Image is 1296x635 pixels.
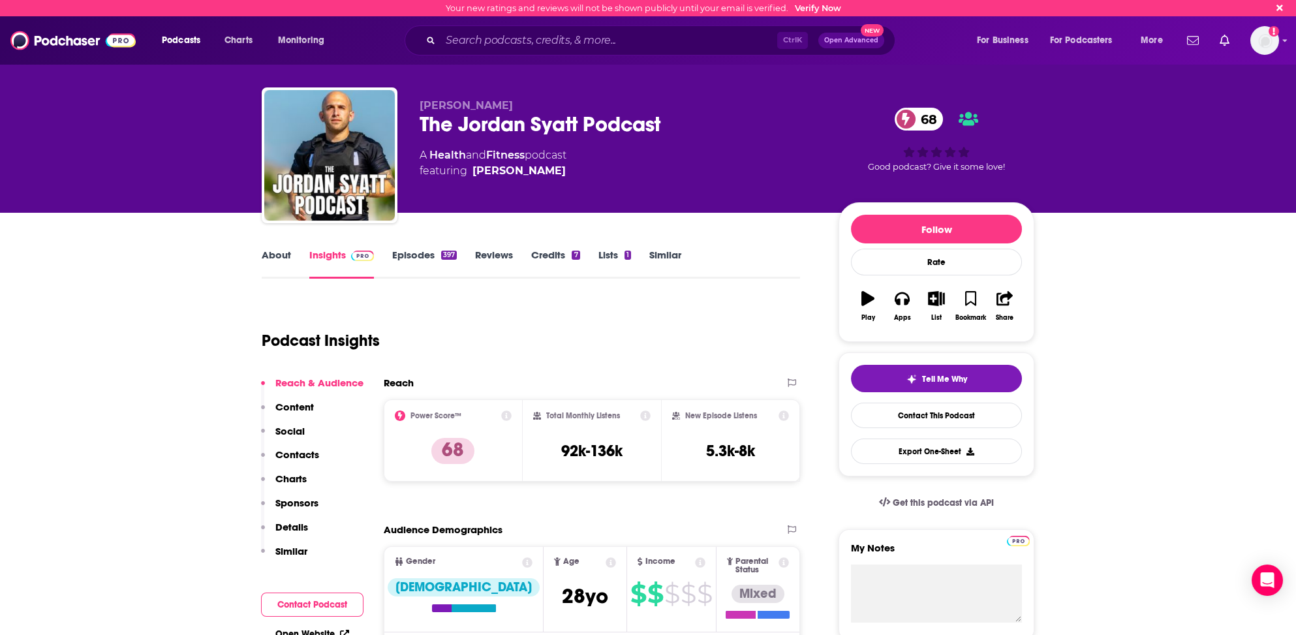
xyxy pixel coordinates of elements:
[261,497,318,521] button: Sponsors
[851,403,1022,428] a: Contact This Podcast
[1132,30,1179,51] button: open menu
[392,249,457,279] a: Episodes397
[420,99,513,112] span: [PERSON_NAME]
[685,411,757,420] h2: New Episode Listens
[1141,31,1163,50] span: More
[275,448,319,461] p: Contacts
[977,31,1028,50] span: For Business
[486,149,525,161] a: Fitness
[275,545,307,557] p: Similar
[261,425,305,449] button: Social
[922,374,967,384] span: Tell Me Why
[269,30,341,51] button: open menu
[953,283,987,330] button: Bookmark
[561,441,623,461] h3: 92k-136k
[1250,26,1279,55] span: Logged in as BretAita
[824,37,878,44] span: Open Advanced
[420,147,566,179] div: A podcast
[562,583,608,609] span: 28 yo
[908,108,944,131] span: 68
[885,283,919,330] button: Apps
[894,314,911,322] div: Apps
[384,523,502,536] h2: Audience Demographics
[388,578,540,596] div: [DEMOGRAPHIC_DATA]
[697,583,712,604] span: $
[664,583,679,604] span: $
[572,251,579,260] div: 7
[1182,29,1204,52] a: Show notifications dropdown
[868,162,1005,172] span: Good podcast? Give it some love!
[1041,30,1132,51] button: open menu
[472,163,566,179] a: Jordan Syatt
[645,557,675,566] span: Income
[261,545,307,569] button: Similar
[649,249,681,279] a: Similar
[861,24,884,37] span: New
[732,585,784,603] div: Mixed
[869,487,1004,519] a: Get this podcast via API
[955,314,986,322] div: Bookmark
[1250,26,1279,55] button: Show profile menu
[275,377,363,389] p: Reach & Audience
[968,30,1045,51] button: open menu
[598,249,631,279] a: Lists1
[630,583,646,604] span: $
[919,283,953,330] button: List
[839,99,1034,180] div: 68Good podcast? Give it some love!
[466,149,486,161] span: and
[851,249,1022,275] div: Rate
[224,31,253,50] span: Charts
[431,438,474,464] p: 68
[264,90,395,221] img: The Jordan Syatt Podcast
[681,583,696,604] span: $
[531,249,579,279] a: Credits7
[417,25,908,55] div: Search podcasts, credits, & more...
[275,521,308,533] p: Details
[851,215,1022,243] button: Follow
[818,33,884,48] button: Open AdvancedNew
[162,31,200,50] span: Podcasts
[275,497,318,509] p: Sponsors
[1252,565,1283,596] div: Open Intercom Messenger
[851,439,1022,464] button: Export One-Sheet
[275,401,314,413] p: Content
[1007,536,1030,546] img: Podchaser Pro
[625,251,631,260] div: 1
[384,377,414,389] h2: Reach
[795,3,841,13] a: Verify Now
[261,448,319,472] button: Contacts
[261,521,308,545] button: Details
[420,163,566,179] span: featuring
[706,441,755,461] h3: 5.3k-8k
[475,249,513,279] a: Reviews
[351,251,374,261] img: Podchaser Pro
[906,374,917,384] img: tell me why sparkle
[931,314,942,322] div: List
[996,314,1013,322] div: Share
[441,251,457,260] div: 397
[406,557,435,566] span: Gender
[777,32,808,49] span: Ctrl K
[10,28,136,53] img: Podchaser - Follow, Share and Rate Podcasts
[261,472,307,497] button: Charts
[261,401,314,425] button: Content
[1007,534,1030,546] a: Pro website
[851,283,885,330] button: Play
[1250,26,1279,55] img: User Profile
[735,557,776,574] span: Parental Status
[440,30,777,51] input: Search podcasts, credits, & more...
[647,583,663,604] span: $
[546,411,620,420] h2: Total Monthly Listens
[275,425,305,437] p: Social
[446,3,841,13] div: Your new ratings and reviews will not be shown publicly until your email is verified.
[988,283,1022,330] button: Share
[851,542,1022,565] label: My Notes
[1269,26,1279,37] svg: Email not verified
[429,149,466,161] a: Health
[895,108,944,131] a: 68
[851,365,1022,392] button: tell me why sparkleTell Me Why
[262,249,291,279] a: About
[1214,29,1235,52] a: Show notifications dropdown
